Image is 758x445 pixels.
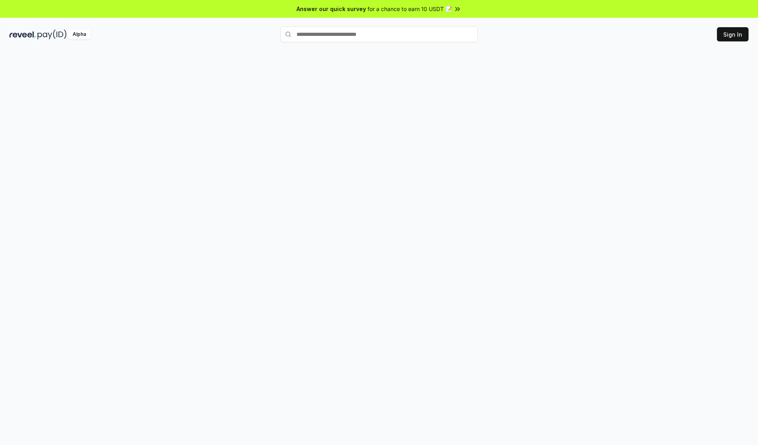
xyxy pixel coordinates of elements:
img: pay_id [38,30,67,39]
img: reveel_dark [9,30,36,39]
span: Answer our quick survey [296,5,366,13]
div: Alpha [68,30,90,39]
span: for a chance to earn 10 USDT 📝 [368,5,452,13]
button: Sign In [717,27,749,41]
